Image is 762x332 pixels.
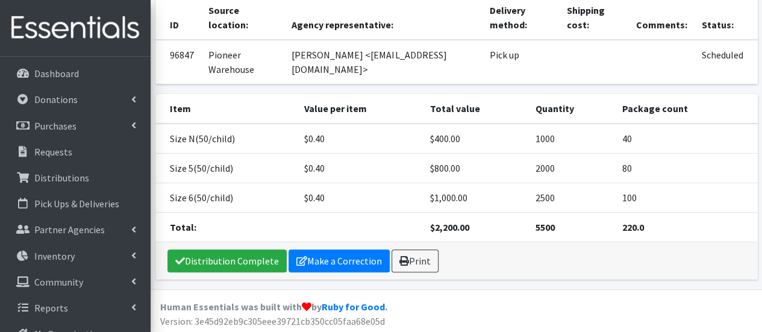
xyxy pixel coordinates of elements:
td: $0.40 [297,154,423,183]
td: 2000 [528,154,615,183]
p: Partner Agencies [34,224,105,236]
a: Requests [5,140,146,164]
a: Distribution Complete [167,249,287,272]
strong: Human Essentials was built with by . [160,301,387,313]
td: $1,000.00 [423,183,528,213]
strong: 5500 [536,221,555,233]
a: Reports [5,296,146,320]
a: Make a Correction [289,249,390,272]
strong: 220.0 [622,221,644,233]
td: 100 [615,183,758,213]
td: 96847 [155,40,201,84]
td: 2500 [528,183,615,213]
th: Item [155,94,297,124]
p: Distributions [34,172,89,184]
span: Version: 3e45d92eb9c305eee39721cb350cc05faa68e05d [160,315,385,327]
a: Dashboard [5,61,146,86]
th: Quantity [528,94,615,124]
td: Size N(50/child) [155,124,297,154]
p: Community [34,276,83,288]
th: Total value [423,94,528,124]
a: Print [392,249,439,272]
a: Pick Ups & Deliveries [5,192,146,216]
a: Distributions [5,166,146,190]
td: $0.40 [297,183,423,213]
strong: $2,200.00 [430,221,469,233]
td: $800.00 [423,154,528,183]
td: Size 6(50/child) [155,183,297,213]
p: Inventory [34,250,75,262]
a: Donations [5,87,146,111]
td: 80 [615,154,758,183]
a: Purchases [5,114,146,138]
p: Requests [34,146,72,158]
td: Pioneer Warehouse [201,40,285,84]
td: $0.40 [297,124,423,154]
a: Community [5,270,146,294]
img: HumanEssentials [5,8,146,48]
td: Pick up [482,40,560,84]
a: Partner Agencies [5,218,146,242]
a: Inventory [5,244,146,268]
a: Ruby for Good [322,301,385,313]
td: 40 [615,124,758,154]
td: Size 5(50/child) [155,154,297,183]
p: Reports [34,302,68,314]
p: Purchases [34,120,77,132]
p: Donations [34,93,78,105]
td: $400.00 [423,124,528,154]
p: Pick Ups & Deliveries [34,198,119,210]
th: Value per item [297,94,423,124]
td: Scheduled [694,40,757,84]
p: Dashboard [34,67,79,80]
th: Package count [615,94,758,124]
td: [PERSON_NAME] <[EMAIL_ADDRESS][DOMAIN_NAME]> [284,40,482,84]
td: 1000 [528,124,615,154]
strong: Total: [170,221,196,233]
